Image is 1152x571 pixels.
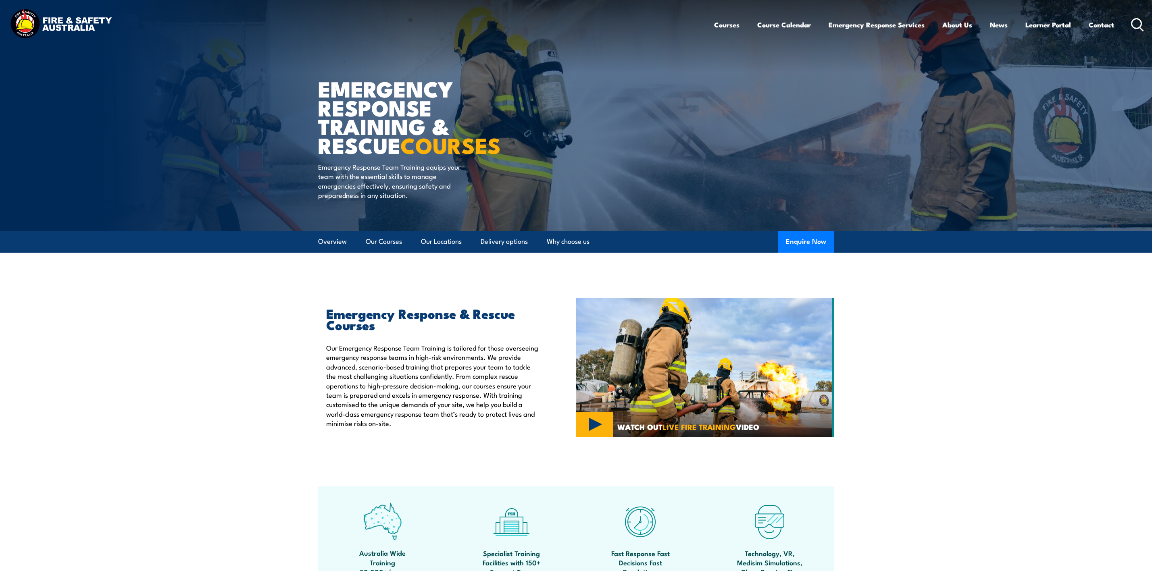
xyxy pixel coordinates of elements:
h1: Emergency Response Training & Rescue [318,79,517,154]
a: Course Calendar [757,14,811,35]
img: fast-icon [621,502,660,541]
h2: Emergency Response & Rescue Courses [326,307,539,330]
a: Contact [1089,14,1114,35]
a: Overview [318,231,347,252]
a: About Us [942,14,972,35]
img: tech-icon [750,502,789,541]
button: Enquire Now [778,231,834,253]
a: Courses [714,14,740,35]
span: WATCH OUT VIDEO [617,423,759,430]
img: MINING SAFETY TRAINING COURSES [576,298,834,438]
img: facilities-icon [492,502,531,541]
a: Learner Portal [1025,14,1071,35]
p: Emergency Response Team Training equips your team with the essential skills to manage emergencies... [318,162,465,200]
a: Our Locations [421,231,462,252]
a: Our Courses [366,231,402,252]
strong: COURSES [400,128,501,161]
strong: LIVE FIRE TRAINING [662,421,736,432]
a: News [990,14,1008,35]
a: Delivery options [481,231,528,252]
a: Why choose us [547,231,590,252]
img: auswide-icon [363,502,402,541]
p: Our Emergency Response Team Training is tailored for those overseeing emergency response teams in... [326,343,539,428]
a: Emergency Response Services [829,14,925,35]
